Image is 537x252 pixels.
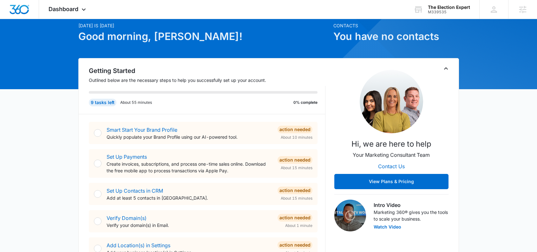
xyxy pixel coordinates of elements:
a: Set Up Payments [107,154,147,160]
button: View Plans & Pricing [334,174,449,189]
p: Create invoices, subscriptions, and process one-time sales online. Download the free mobile app t... [107,161,272,174]
div: Action Needed [278,187,312,194]
div: Action Needed [278,126,312,133]
span: Dashboard [49,6,78,12]
p: Outlined below are the necessary steps to help you successfully set up your account. [89,77,325,83]
p: [DATE] is [DATE] [78,22,330,29]
p: Verify your domain(s) in Email. [107,222,272,229]
span: About 1 minute [285,223,312,229]
span: About 15 minutes [281,165,312,171]
div: account name [428,5,470,10]
p: Add at least 5 contacts in [GEOGRAPHIC_DATA]. [107,195,272,201]
a: Add Location(s) in Settings [107,242,170,249]
p: 0% complete [293,100,318,105]
p: About 55 minutes [120,100,152,105]
button: Contact Us [372,159,411,174]
p: Hi, we are here to help [351,138,431,150]
p: Contacts [333,22,459,29]
h2: Getting Started [89,66,325,76]
a: Smart Start Your Brand Profile [107,127,177,133]
p: Your Marketing Consultant Team [353,151,430,159]
h1: You have no contacts [333,29,459,44]
h3: Intro Video [374,201,449,209]
button: Watch Video [374,225,401,229]
p: Marketing 360® gives you the tools to scale your business. [374,209,449,222]
div: Action Needed [278,241,312,249]
h1: Good morning, [PERSON_NAME]! [78,29,330,44]
p: Quickly populate your Brand Profile using our AI-powered tool. [107,134,272,140]
div: 9 tasks left [89,99,116,106]
a: Set Up Contacts in CRM [107,188,163,194]
button: Toggle Collapse [442,65,450,72]
span: About 15 minutes [281,196,312,201]
a: Verify Domain(s) [107,215,147,221]
span: About 10 minutes [281,135,312,140]
div: account id [428,10,470,14]
img: Intro Video [334,200,366,231]
div: Action Needed [278,214,312,222]
div: Action Needed [278,156,312,164]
